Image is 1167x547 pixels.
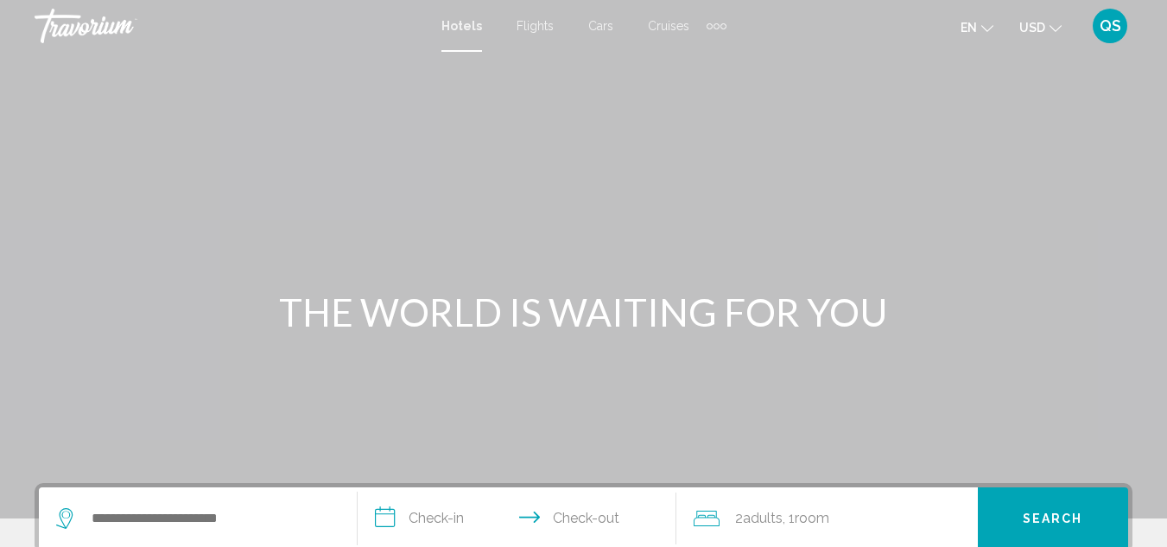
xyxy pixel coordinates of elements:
[783,506,829,531] span: , 1
[1100,17,1121,35] span: QS
[743,510,783,526] span: Adults
[1023,512,1083,526] span: Search
[1088,8,1132,44] button: User Menu
[961,21,977,35] span: en
[961,15,993,40] button: Change language
[735,506,783,531] span: 2
[707,12,726,40] button: Extra navigation items
[441,19,482,33] a: Hotels
[795,510,829,526] span: Room
[648,19,689,33] a: Cruises
[588,19,613,33] a: Cars
[260,289,908,334] h1: THE WORLD IS WAITING FOR YOU
[1019,15,1062,40] button: Change currency
[517,19,554,33] a: Flights
[1019,21,1045,35] span: USD
[35,9,424,43] a: Travorium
